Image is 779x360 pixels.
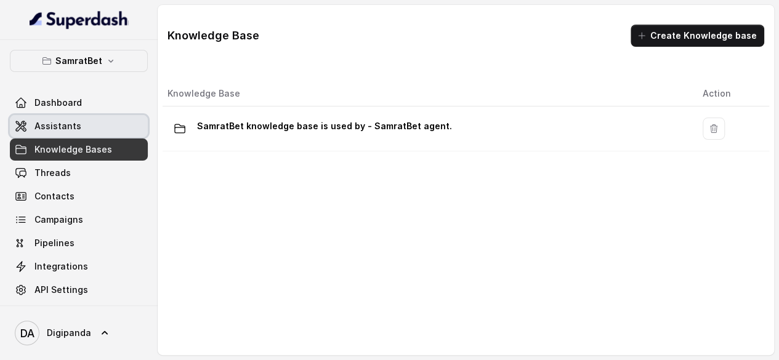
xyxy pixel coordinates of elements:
[693,81,769,106] th: Action
[34,190,75,202] span: Contacts
[34,284,88,296] span: API Settings
[10,255,148,278] a: Integrations
[10,162,148,184] a: Threads
[34,167,71,179] span: Threads
[163,81,693,106] th: Knowledge Base
[10,138,148,161] a: Knowledge Bases
[10,232,148,254] a: Pipelines
[10,115,148,137] a: Assistants
[197,116,452,136] p: SamratBet knowledge base is used by - SamratBet agent.
[20,327,34,340] text: DA
[30,10,129,30] img: light.svg
[10,92,148,114] a: Dashboard
[631,25,764,47] button: Create Knowledge base
[10,316,148,350] a: Digipanda
[55,54,102,68] p: SamratBet
[10,279,148,301] a: API Settings
[34,237,75,249] span: Pipelines
[10,185,148,207] a: Contacts
[34,120,81,132] span: Assistants
[168,26,259,46] h1: Knowledge Base
[10,50,148,72] button: SamratBet
[34,97,82,109] span: Dashboard
[10,302,148,324] a: Voices Library
[34,260,88,273] span: Integrations
[10,209,148,231] a: Campaigns
[34,214,83,226] span: Campaigns
[47,327,91,339] span: Digipanda
[34,143,112,156] span: Knowledge Bases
